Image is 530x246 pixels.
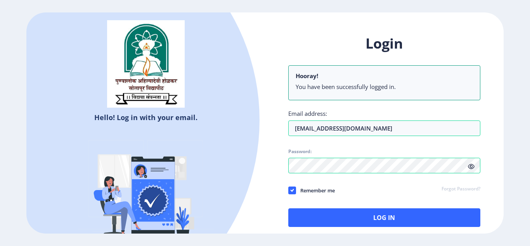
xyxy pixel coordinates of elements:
input: Email address [288,120,480,136]
span: Remember me [296,186,335,195]
label: Email address: [288,110,327,117]
b: Hooray! [296,72,318,80]
li: You have been successfully logged in. [296,83,473,91]
a: Forgot Password? [442,186,480,193]
h1: Login [288,34,480,53]
img: sulogo.png [107,20,185,108]
label: Password: [288,148,312,155]
button: Log In [288,208,480,227]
